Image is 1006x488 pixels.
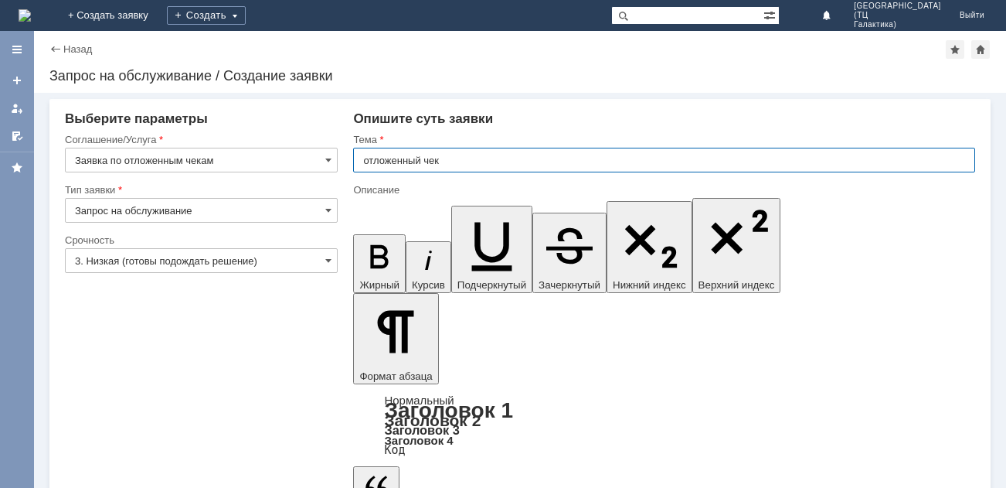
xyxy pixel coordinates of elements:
[854,20,941,29] span: Галактика)
[49,68,991,84] div: Запрос на обслуживание / Создание заявки
[19,9,31,22] img: logo
[65,235,335,245] div: Срочность
[412,279,445,291] span: Курсив
[384,398,513,422] a: Заголовок 1
[613,279,686,291] span: Нижний индекс
[5,124,29,148] a: Мои согласования
[359,370,432,382] span: Формат абзаца
[384,434,453,447] a: Заголовок 4
[353,395,975,456] div: Формат абзаца
[353,185,972,195] div: Описание
[65,185,335,195] div: Тип заявки
[971,40,990,59] div: Сделать домашней страницей
[63,43,92,55] a: Назад
[406,241,451,293] button: Курсив
[65,135,335,145] div: Соглашение/Услуга
[19,9,31,22] a: Перейти на домашнюю страницу
[384,394,454,407] a: Нормальный
[539,279,600,291] span: Зачеркнутый
[854,11,941,20] span: (ТЦ
[451,206,532,293] button: Подчеркнутый
[353,293,438,384] button: Формат абзаца
[359,279,399,291] span: Жирный
[763,7,779,22] span: Расширенный поиск
[5,68,29,93] a: Создать заявку
[384,411,481,429] a: Заголовок 2
[353,111,493,126] span: Опишите суть заявки
[692,198,781,293] button: Верхний индекс
[353,234,406,293] button: Жирный
[854,2,941,11] span: [GEOGRAPHIC_DATA]
[384,423,459,437] a: Заголовок 3
[532,213,607,293] button: Зачеркнутый
[384,443,405,457] a: Код
[946,40,964,59] div: Добавить в избранное
[353,135,972,145] div: Тема
[607,201,692,293] button: Нижний индекс
[698,279,775,291] span: Верхний индекс
[457,279,526,291] span: Подчеркнутый
[5,96,29,121] a: Мои заявки
[167,6,246,25] div: Создать
[65,111,208,126] span: Выберите параметры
